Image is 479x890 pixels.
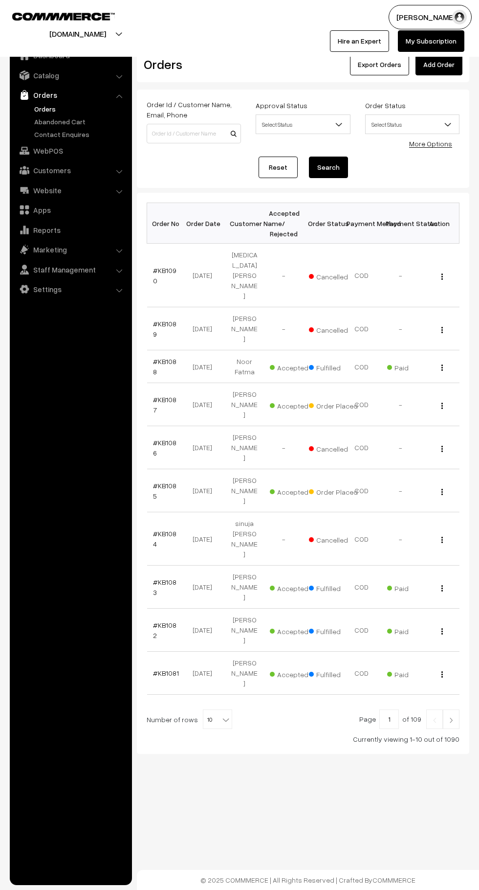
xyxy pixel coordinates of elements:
[309,269,358,282] span: Cancelled
[153,621,176,639] a: #KB1082
[32,104,129,114] a: Orders
[147,99,241,120] label: Order Id / Customer Name, Email, Phone
[32,129,129,139] a: Contact Enquires
[342,566,381,609] td: COD
[225,512,264,566] td: sinuja [PERSON_NAME]
[366,116,459,133] span: Select Status
[441,537,443,543] img: Menu
[270,360,319,373] span: Accepted
[12,221,129,239] a: Reports
[186,512,225,566] td: [DATE]
[309,322,358,335] span: Cancelled
[441,585,443,592] img: Menu
[441,327,443,333] img: Menu
[12,201,129,219] a: Apps
[365,100,406,111] label: Order Status
[153,529,176,548] a: #KB1084
[398,30,464,52] a: My Subscription
[309,157,348,178] button: Search
[342,469,381,512] td: COD
[186,350,225,383] td: [DATE]
[441,274,443,280] img: Menu
[387,624,436,637] span: Paid
[441,446,443,452] img: Menu
[309,398,358,411] span: Order Placed
[381,307,420,350] td: -
[186,609,225,652] td: [DATE]
[441,671,443,678] img: Menu
[342,307,381,350] td: COD
[402,715,421,723] span: of 109
[147,714,198,725] span: Number of rows
[309,360,358,373] span: Fulfilled
[441,365,443,371] img: Menu
[330,30,389,52] a: Hire an Expert
[225,652,264,695] td: [PERSON_NAME]
[381,426,420,469] td: -
[12,182,129,199] a: Website
[342,652,381,695] td: COD
[309,581,358,593] span: Fulfilled
[270,398,319,411] span: Accepted
[309,624,358,637] span: Fulfilled
[387,360,436,373] span: Paid
[256,114,350,134] span: Select Status
[259,157,298,178] a: Reset
[153,319,176,338] a: #KB1089
[342,609,381,652] td: COD
[186,203,225,244] th: Order Date
[387,581,436,593] span: Paid
[12,261,129,278] a: Staff Management
[309,484,358,497] span: Order Placed
[12,67,129,84] a: Catalog
[342,350,381,383] td: COD
[365,114,459,134] span: Select Status
[153,395,176,414] a: #KB1087
[186,307,225,350] td: [DATE]
[264,307,303,350] td: -
[309,667,358,680] span: Fulfilled
[153,266,176,285] a: #KB1090
[342,203,381,244] th: Payment Method
[15,22,140,46] button: [DOMAIN_NAME]
[12,161,129,179] a: Customers
[430,717,439,723] img: Left
[12,142,129,160] a: WebPOS
[12,280,129,298] a: Settings
[270,581,319,593] span: Accepted
[32,116,129,127] a: Abandoned Cart
[415,54,462,75] a: Add Order
[350,54,409,75] button: Export Orders
[147,734,459,744] div: Currently viewing 1-10 out of 1090
[441,403,443,409] img: Menu
[225,609,264,652] td: [PERSON_NAME]
[342,383,381,426] td: COD
[409,139,452,148] a: More Options
[381,244,420,307] td: -
[147,203,186,244] th: Order No
[186,383,225,426] td: [DATE]
[381,383,420,426] td: -
[153,357,176,376] a: #KB1088
[225,307,264,350] td: [PERSON_NAME]
[137,870,479,890] footer: © 2025 COMMMERCE | All Rights Reserved | Crafted By
[153,438,176,457] a: #KB1086
[381,469,420,512] td: -
[225,244,264,307] td: [MEDICAL_DATA][PERSON_NAME]
[147,124,241,143] input: Order Id / Customer Name / Customer Email / Customer Phone
[225,566,264,609] td: [PERSON_NAME]
[270,624,319,637] span: Accepted
[420,203,459,244] th: Action
[225,350,264,383] td: Noor Fatma
[381,203,420,244] th: Payment Status
[359,715,376,723] span: Page
[441,628,443,635] img: Menu
[225,426,264,469] td: [PERSON_NAME]
[264,512,303,566] td: -
[12,86,129,104] a: Orders
[309,441,358,454] span: Cancelled
[186,652,225,695] td: [DATE]
[342,244,381,307] td: COD
[452,10,467,24] img: user
[264,426,303,469] td: -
